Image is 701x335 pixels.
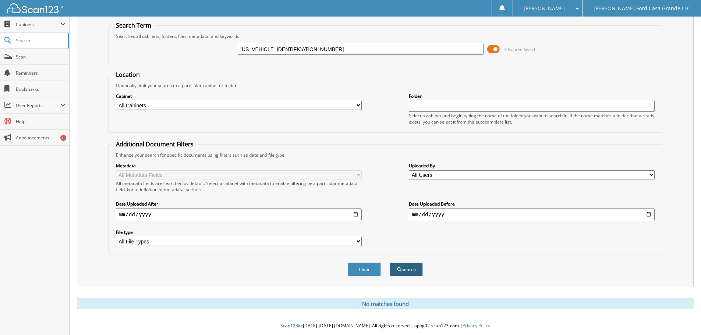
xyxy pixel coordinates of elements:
div: 6 [60,135,66,141]
img: scan123-logo-white.svg [7,3,63,13]
legend: Additional Document Filters [112,140,197,148]
div: Searches all cabinets, folders, files, metadata, and keywords [112,33,658,39]
span: User Reports [16,102,60,108]
span: Help [16,118,66,125]
span: Search [16,38,64,44]
label: Date Uploaded After [116,201,362,207]
span: Advanced Search [504,47,537,52]
label: Metadata [116,163,362,169]
input: start [116,209,362,220]
legend: Location [112,71,144,79]
div: Select a cabinet and begin typing the name of the folder you want to search in. If the name match... [409,113,655,125]
span: Scan [16,54,66,60]
label: Folder [409,93,655,99]
input: end [409,209,655,220]
div: © [DATE]-[DATE] [DOMAIN_NAME]. All rights reserved | appg02-scan123-com | [70,317,701,335]
label: Cabinet [116,93,362,99]
span: Reminders [16,70,66,76]
legend: Search Term [112,21,155,29]
span: [PERSON_NAME] [524,6,565,11]
a: here [193,186,203,193]
a: Privacy Policy [463,322,490,329]
button: Clear [348,263,381,276]
span: Cabinets [16,21,60,28]
div: Optionally limit your search to a particular cabinet or folder [112,82,658,89]
span: Bookmarks [16,86,66,92]
button: Search [390,263,423,276]
span: Scan123 [280,322,298,329]
label: Uploaded By [409,163,655,169]
div: Enhance your search for specific documents using filters such as date and file type. [112,152,658,158]
label: File type [116,229,362,235]
iframe: Chat Widget [664,300,701,335]
span: Announcements [16,135,66,141]
label: Date Uploaded Before [409,201,655,207]
span: [PERSON_NAME] Ford Casa Grande LLC [594,6,690,11]
div: No matches found [77,298,694,309]
div: All metadata fields are searched by default. Select a cabinet with metadata to enable filtering b... [116,180,362,193]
